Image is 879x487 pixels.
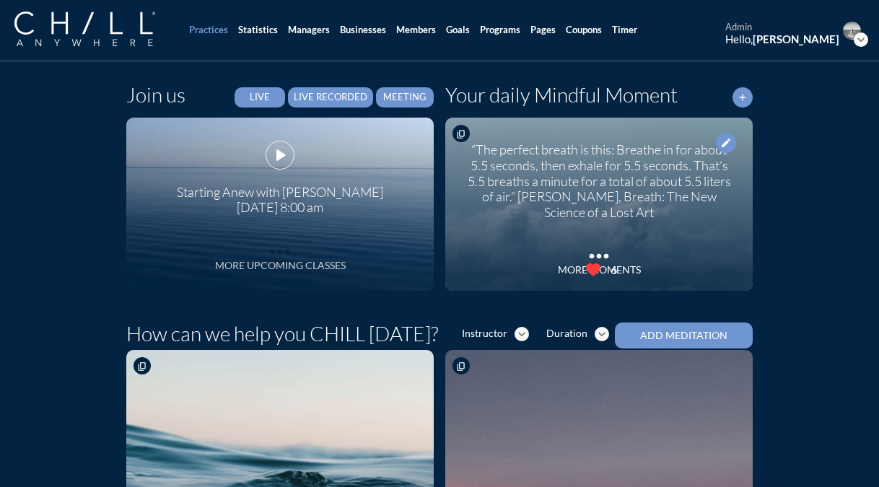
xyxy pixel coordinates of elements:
[266,141,294,170] button: play
[530,25,556,36] div: Pages
[266,237,294,259] i: more_horiz
[288,25,330,36] div: Managers
[456,129,466,139] i: content_copy
[462,328,507,340] div: Instructor
[269,144,291,166] i: play_arrow
[376,87,434,108] button: Meeting
[189,25,228,36] div: Practices
[843,22,861,40] img: Profile icon
[396,25,436,36] div: Members
[235,87,285,108] button: Live
[463,131,735,220] div: “The perfect breath is this: Breathe in for about 5.5 seconds, then exhale for 5.5 seconds. That’...
[238,25,278,36] div: Statistics
[725,32,839,45] div: Hello,
[566,25,602,36] div: Coupons
[753,32,839,45] strong: [PERSON_NAME]
[126,322,438,346] h1: How can we help you CHILL [DATE]?
[215,260,346,272] div: More Upcoming Classes
[445,83,678,108] h1: Your daily Mindful Moment
[585,261,602,278] i: favorite
[456,361,466,372] i: content_copy
[340,25,386,36] div: Businesses
[595,327,609,341] i: expand_more
[14,12,184,48] a: Company Logo
[137,361,147,372] i: content_copy
[245,92,274,103] div: Live
[515,327,529,341] i: expand_more
[605,263,617,276] div: 6
[288,87,373,108] button: Live Recorded
[14,12,155,46] img: Company Logo
[480,25,520,36] div: Programs
[725,22,839,33] div: admin
[177,174,383,201] div: Starting Anew with [PERSON_NAME]
[294,92,367,103] div: Live Recorded
[558,264,641,276] div: MORE MOMENTS
[177,200,383,216] div: [DATE] 8:00 am
[612,25,637,36] div: Timer
[615,323,753,348] button: Add Meditation
[546,328,587,340] div: Duration
[737,92,748,103] i: add
[640,330,727,342] div: Add Meditation
[854,32,868,47] i: expand_more
[382,92,428,103] div: Meeting
[720,137,732,149] i: edit
[585,242,613,263] i: more_horiz
[126,83,185,108] h1: Join us
[446,25,470,36] div: Goals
